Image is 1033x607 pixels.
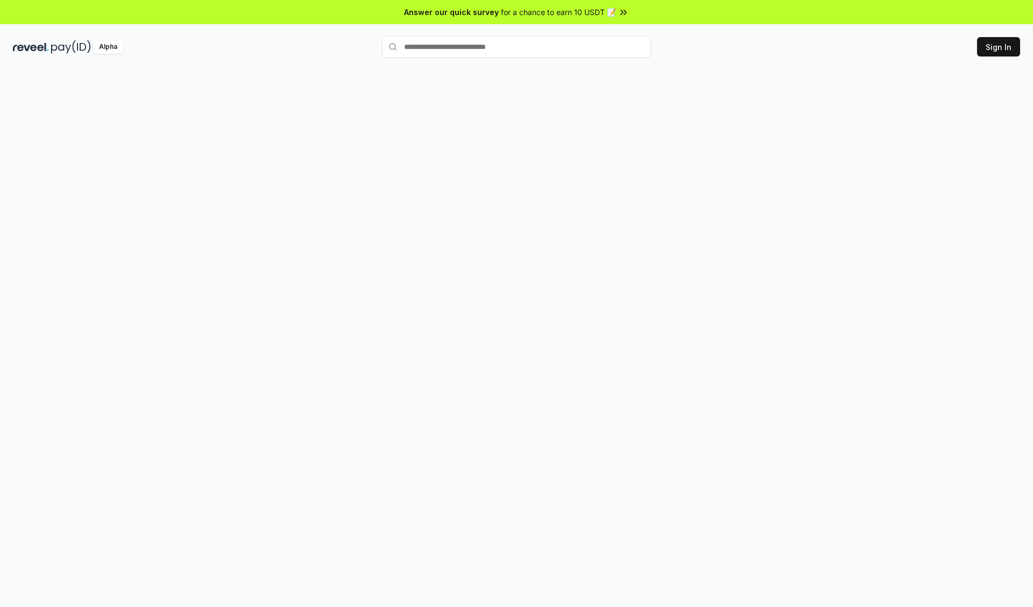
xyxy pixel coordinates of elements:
img: reveel_dark [13,40,49,54]
span: for a chance to earn 10 USDT 📝 [501,6,616,18]
span: Answer our quick survey [404,6,499,18]
button: Sign In [977,37,1020,56]
div: Alpha [93,40,123,54]
img: pay_id [51,40,91,54]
